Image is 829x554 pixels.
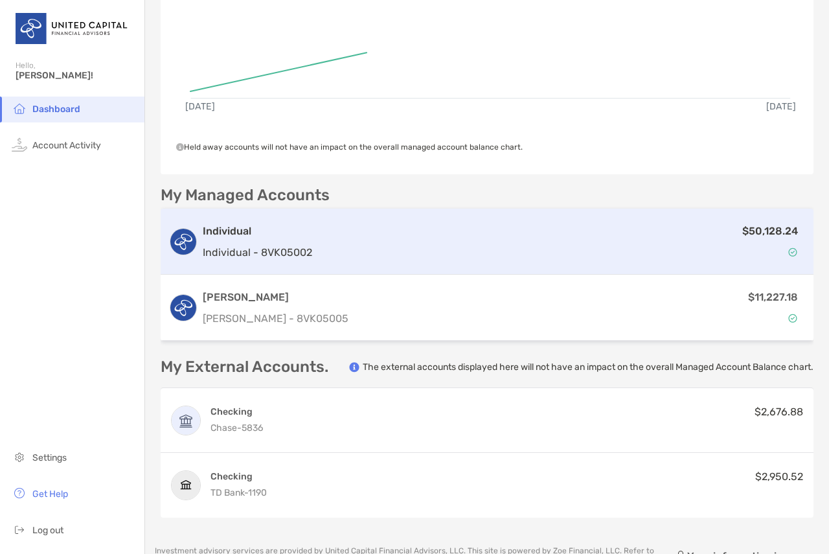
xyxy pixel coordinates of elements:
span: Settings [32,452,67,463]
h3: [PERSON_NAME] [203,290,348,305]
img: Account Status icon [788,314,797,323]
text: [DATE] [185,102,215,113]
img: TOTAL CHECKING [172,406,200,435]
span: [PERSON_NAME]! [16,70,137,81]
p: My External Accounts. [161,359,328,375]
img: get-help icon [12,485,27,501]
p: My Managed Accounts [161,187,330,203]
img: settings icon [12,449,27,465]
h3: Individual [203,224,312,239]
p: [PERSON_NAME] - 8VK05005 [203,310,348,327]
span: Log out [32,525,63,536]
img: Account Status icon [788,248,797,257]
img: logo account [170,295,196,321]
span: TD Bank - [210,487,248,498]
p: $50,128.24 [742,223,798,239]
text: [DATE] [767,102,797,113]
span: 1190 [248,487,267,498]
img: info [349,362,359,373]
span: Get Help [32,489,68,500]
span: $2,676.88 [755,406,803,418]
span: 5836 [242,422,263,433]
img: United Capital Logo [16,5,129,52]
h4: Checking [210,470,267,483]
p: $11,227.18 [748,289,798,305]
span: Dashboard [32,104,80,115]
p: The external accounts displayed here will not have an impact on the overall Managed Account Balan... [363,361,813,373]
img: household icon [12,100,27,116]
span: $2,950.52 [755,470,803,483]
img: logout icon [12,522,27,537]
span: Account Activity [32,140,101,151]
p: Individual - 8VK05002 [203,244,312,260]
span: Held away accounts will not have an impact on the overall managed account balance chart. [176,143,523,152]
img: TD CONVENIENCE CHECKING [172,471,200,500]
img: logo account [170,229,196,255]
img: activity icon [12,137,27,152]
h4: Checking [210,406,263,418]
span: Chase - [210,422,242,433]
